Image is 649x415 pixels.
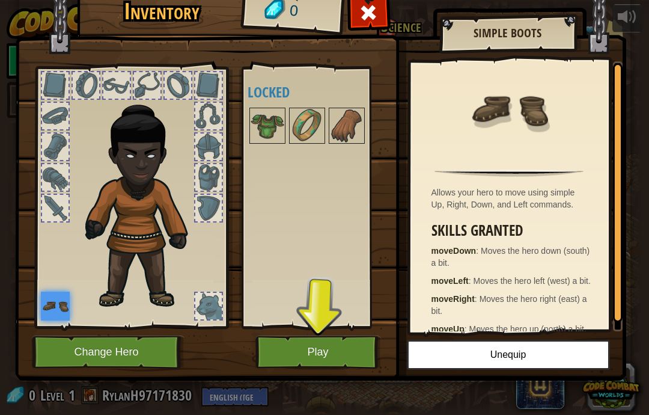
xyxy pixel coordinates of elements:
[32,336,184,369] button: Change Hero
[80,90,209,311] img: champion_hair.png
[431,223,593,239] h3: Skills Granted
[451,26,564,40] h2: Simple Boots
[431,246,477,256] strong: moveDown
[431,186,593,211] div: Allows your hero to move using simple Up, Right, Down, and Left commands.
[465,324,469,334] span: :
[431,276,469,286] strong: moveLeft
[470,70,548,149] img: portrait.png
[290,109,324,143] img: portrait.png
[248,84,389,100] h4: Locked
[431,324,465,334] strong: moveUp
[41,292,70,321] img: portrait.png
[255,336,381,369] button: Play
[475,294,480,304] span: :
[431,294,587,316] span: Moves the hero right (east) a bit.
[469,324,587,334] span: Moves the hero up (north) a bit.
[476,246,481,256] span: :
[407,340,610,370] button: Unequip
[431,246,590,268] span: Moves the hero down (south) a bit.
[434,170,583,177] img: hr.png
[330,109,364,143] img: portrait.png
[251,109,284,143] img: portrait.png
[474,276,591,286] span: Moves the hero left (west) a bit.
[469,276,474,286] span: :
[431,294,475,304] strong: moveRight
